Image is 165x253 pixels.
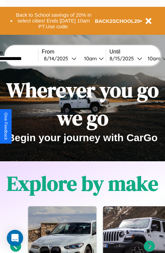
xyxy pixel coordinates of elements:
[42,49,106,55] label: From
[79,55,106,62] button: 10am
[42,55,79,62] button: 8/14/2025
[13,10,95,31] button: Back to School savings of 20% in select cities! Ends [DATE] 10am PT.Use code:
[144,55,162,62] div: 10am
[3,113,8,140] div: Give Feedback
[95,18,140,24] b: BACK2SCHOOL20
[7,230,23,246] div: Open Intercom Messenger
[7,169,158,197] h1: Explore by make
[110,55,137,62] div: 8 / 15 / 2025
[81,55,99,62] div: 10am
[44,55,71,62] div: 8 / 14 / 2025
